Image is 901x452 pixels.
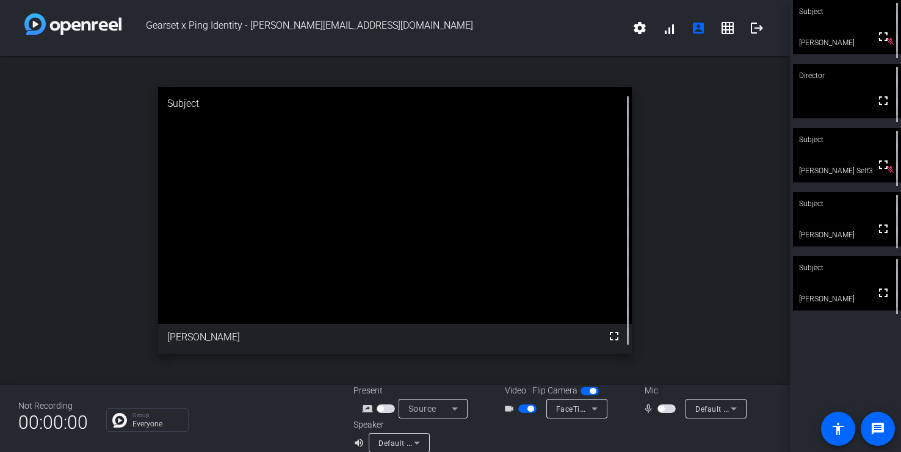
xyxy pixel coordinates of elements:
span: Default - MacBook Pro Speakers (Built-in) [378,438,526,448]
span: Flip Camera [532,384,577,397]
span: Default - MacBook Pro Microphone (Built-in) [695,404,852,414]
mat-icon: account_box [691,21,706,35]
span: Video [505,384,526,397]
span: FaceTime HD Camera (D288:[DATE]) [556,404,686,414]
span: Gearset x Ping Identity - [PERSON_NAME][EMAIL_ADDRESS][DOMAIN_NAME] [121,13,625,43]
mat-icon: grid_on [720,21,735,35]
mat-icon: settings [632,21,647,35]
mat-icon: volume_up [353,436,368,450]
div: Not Recording [18,400,88,412]
mat-icon: fullscreen [876,93,891,108]
img: Chat Icon [112,413,127,428]
mat-icon: fullscreen [607,329,621,343]
div: Subject [793,256,901,279]
mat-icon: screen_share_outline [362,401,377,416]
img: white-gradient.svg [24,13,121,35]
div: Subject [158,87,632,120]
mat-icon: fullscreen [876,285,891,300]
div: Mic [632,384,754,397]
button: signal_cellular_alt [654,13,684,43]
mat-icon: message [870,422,885,436]
div: Present [353,384,476,397]
mat-icon: mic_none [643,401,657,416]
mat-icon: fullscreen [876,29,891,44]
span: Source [408,404,436,414]
mat-icon: logout [750,21,764,35]
mat-icon: fullscreen [876,157,891,172]
mat-icon: videocam_outline [504,401,518,416]
p: Everyone [132,420,182,428]
div: Director [793,64,901,87]
div: Speaker [353,418,427,431]
span: 00:00:00 [18,407,88,437]
mat-icon: fullscreen [876,221,891,236]
div: Subject [793,128,901,151]
mat-icon: accessibility [831,422,845,436]
div: Subject [793,192,901,215]
p: Group [132,412,182,418]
